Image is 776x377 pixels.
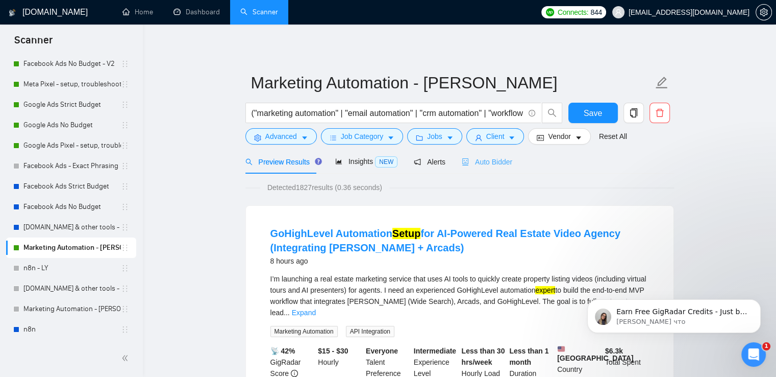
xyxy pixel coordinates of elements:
[173,8,220,16] a: dashboardDashboard
[121,101,129,109] span: holder
[341,131,383,142] span: Job Category
[121,244,129,252] span: holder
[321,128,403,145] button: barsJob Categorycaret-down
[6,74,136,95] li: Meta Pixel - setup, troubleshooting, tracking
[546,8,554,16] img: upwork-logo.png
[414,158,445,166] span: Alerts
[558,7,588,18] span: Connects:
[535,286,555,294] mark: expert
[528,128,590,145] button: idcardVendorcaret-down
[462,347,505,366] b: Less than 30 hrs/week
[121,121,129,129] span: holder
[590,7,602,18] span: 844
[23,176,121,197] a: Facebook Ads Strict Budget
[23,238,121,258] a: Marketing Automation - [PERSON_NAME]
[301,134,308,142] span: caret-down
[23,95,121,115] a: Google Ads Strict Budget
[741,342,766,367] iframe: Intercom live chat
[407,128,462,145] button: folderJobscaret-down
[623,103,644,123] button: copy
[335,158,342,165] span: area-chart
[375,156,397,168] span: NEW
[121,325,129,334] span: holder
[23,278,121,299] a: [DOMAIN_NAME] & other tools - [PERSON_NAME]
[121,182,129,191] span: holder
[291,370,298,377] span: info-circle
[346,326,394,337] span: API Integration
[6,238,136,258] li: Marketing Automation - Lilia Y.
[240,8,278,16] a: searchScanner
[121,264,129,272] span: holder
[6,115,136,135] li: Google Ads No Budget
[121,142,129,150] span: holder
[475,134,482,142] span: user
[6,33,61,54] span: Scanner
[23,217,121,238] a: [DOMAIN_NAME] & other tools - [PERSON_NAME]
[427,131,442,142] span: Jobs
[121,162,129,170] span: holder
[6,156,136,176] li: Facebook Ads - Exact Phrasing
[486,131,505,142] span: Client
[270,255,649,267] div: 8 hours ago
[23,197,121,217] a: Facebook Ads No Budget
[366,347,398,355] b: Everyone
[252,107,524,120] input: Search Freelance Jobs...
[599,131,627,142] a: Reset All
[6,95,136,115] li: Google Ads Strict Budget
[6,135,136,156] li: Google Ads Pixel - setup, troubleshooting, tracking
[509,347,548,366] b: Less than 1 month
[245,158,319,166] span: Preview Results
[23,115,121,135] a: Google Ads No Budget
[121,305,129,313] span: holder
[251,70,653,96] input: Scanner name...
[6,197,136,217] li: Facebook Ads No Budget
[122,8,153,16] a: homeHome
[314,157,323,166] div: Tooltip anchor
[270,273,649,318] div: I’m launching a real estate marketing service that uses AI tools to quickly create property listi...
[466,128,524,145] button: userClientcaret-down
[529,110,535,116] span: info-circle
[23,135,121,156] a: Google Ads Pixel - setup, troubleshooting, tracking
[284,309,290,317] span: ...
[416,134,423,142] span: folder
[508,134,515,142] span: caret-down
[270,347,295,355] b: 📡 42%
[605,347,623,355] b: $ 6.3k
[649,103,670,123] button: delete
[575,134,582,142] span: caret-down
[254,134,261,142] span: setting
[121,353,132,363] span: double-left
[121,203,129,211] span: holder
[756,4,772,20] button: setting
[270,228,620,253] a: GoHighLevel AutomationSetupfor AI-Powered Real Estate Video Agency (Integrating [PERSON_NAME] + A...
[23,54,121,74] a: Facebook Ads No Budget - V2
[542,103,562,123] button: search
[650,108,669,117] span: delete
[245,128,317,145] button: settingAdvancedcaret-down
[23,156,121,176] a: Facebook Ads - Exact Phrasing
[245,158,253,166] span: search
[548,131,570,142] span: Vendor
[6,258,136,278] li: n8n - LY
[9,5,16,21] img: logo
[23,74,121,95] a: Meta Pixel - setup, troubleshooting, tracking
[121,285,129,293] span: holder
[756,8,772,16] a: setting
[584,107,602,120] span: Save
[330,134,337,142] span: bars
[23,258,121,278] a: n8n - LY
[6,176,136,197] li: Facebook Ads Strict Budget
[537,134,544,142] span: idcard
[392,228,421,239] mark: Setup
[270,326,338,337] span: Marketing Automation
[6,319,136,340] li: n8n
[655,76,668,89] span: edit
[6,54,136,74] li: Facebook Ads No Budget - V2
[414,158,421,166] span: notification
[572,278,776,349] iframe: Intercom notifications сообщение
[6,299,136,319] li: Marketing Automation - Ivanna V.
[446,134,454,142] span: caret-down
